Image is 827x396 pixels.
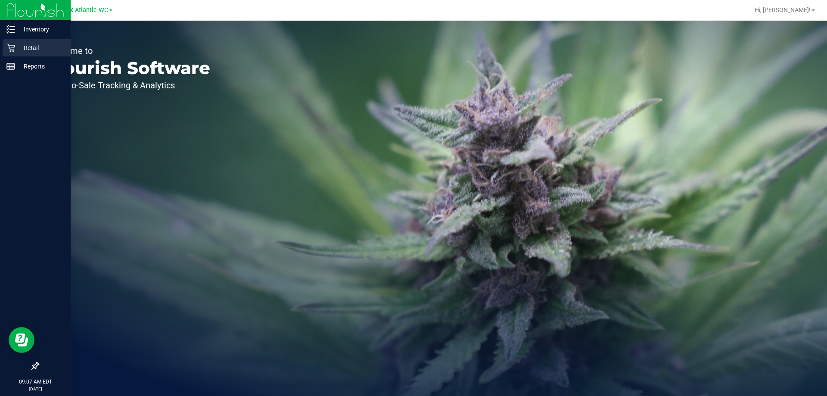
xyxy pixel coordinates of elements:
[6,44,15,52] inline-svg: Retail
[6,62,15,71] inline-svg: Reports
[47,59,210,77] p: Flourish Software
[47,81,210,90] p: Seed-to-Sale Tracking & Analytics
[15,61,67,72] p: Reports
[15,43,67,53] p: Retail
[6,25,15,34] inline-svg: Inventory
[4,378,67,386] p: 09:07 AM EDT
[47,47,210,55] p: Welcome to
[9,327,34,353] iframe: Resource center
[755,6,811,13] span: Hi, [PERSON_NAME]!
[63,6,108,14] span: Jax Atlantic WC
[4,386,67,392] p: [DATE]
[15,24,67,34] p: Inventory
